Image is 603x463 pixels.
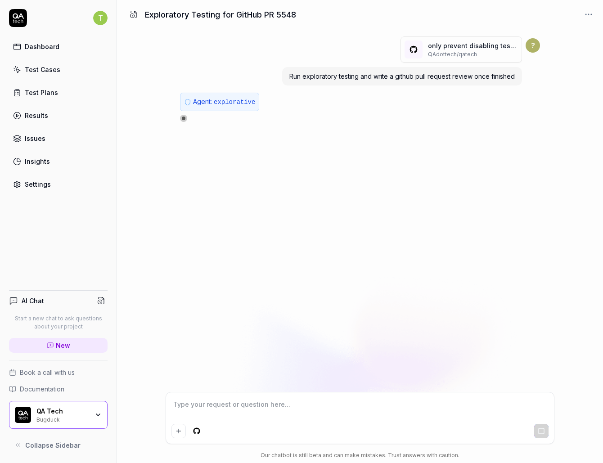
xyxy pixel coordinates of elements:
div: Our chatbot is still beta and can make mistakes. Trust answers with caution. [166,451,554,459]
a: Results [9,107,108,124]
h1: Exploratory Testing for GitHub PR 5548 [145,9,296,21]
button: Collapse Sidebar [9,436,108,454]
span: Book a call with us [20,368,75,377]
button: only prevent disabling tests with enabled dependents(#5548)QAdottech/qatech [400,36,522,63]
a: New [9,338,108,353]
p: Start a new chat to ask questions about your project [9,315,108,331]
div: Test Plans [25,88,58,97]
img: QA Tech Logo [15,407,31,423]
h4: AI Chat [22,296,44,306]
button: QA Tech LogoQA TechBugduck [9,401,108,429]
div: Insights [25,157,50,166]
p: only prevent disabling tests with enabled dependents (# 5548 ) [428,41,518,50]
button: Add attachment [171,424,186,438]
span: explorative [214,99,255,106]
a: Test Plans [9,84,108,101]
a: Test Cases [9,61,108,78]
a: Book a call with us [9,368,108,377]
div: Results [25,111,48,120]
span: T [93,11,108,25]
span: New [56,341,70,350]
button: T [93,9,108,27]
span: ? [526,38,540,53]
div: QA Tech [36,407,89,415]
p: Agent: [193,97,255,107]
div: Test Cases [25,65,60,74]
a: Insights [9,153,108,170]
div: Dashboard [25,42,59,51]
p: QAdottech / qatech [428,50,518,58]
div: Bugduck [36,415,89,423]
a: Settings [9,175,108,193]
span: Collapse Sidebar [25,441,81,450]
span: Run exploratory testing and write a github pull request review once finished [289,72,515,80]
a: Dashboard [9,38,108,55]
a: Issues [9,130,108,147]
span: Documentation [20,384,64,394]
div: Settings [25,180,51,189]
div: Issues [25,134,45,143]
a: Documentation [9,384,108,394]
